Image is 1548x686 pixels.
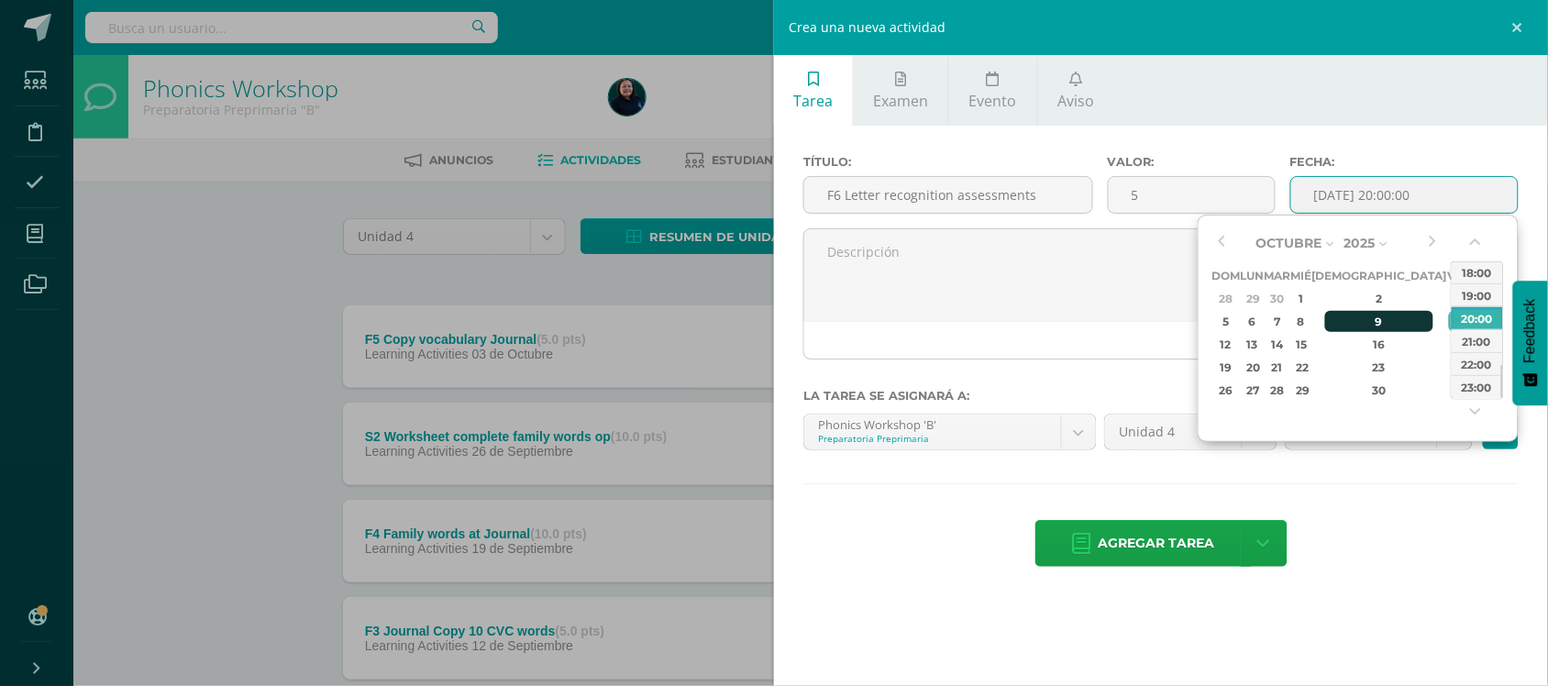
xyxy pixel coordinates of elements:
[1344,235,1376,251] span: 2025
[1290,155,1519,169] label: Fecha:
[1452,375,1503,398] div: 23:00
[1449,288,1465,309] div: 3
[803,155,1093,169] label: Título:
[1291,177,1518,213] input: Fecha de entrega
[1215,334,1238,355] div: 12
[1291,264,1312,287] th: Mié
[1215,357,1238,378] div: 19
[803,389,1519,403] label: La tarea se asignará a:
[1452,352,1503,375] div: 22:00
[949,55,1036,126] a: Evento
[1449,357,1465,378] div: 24
[1215,311,1238,332] div: 5
[818,432,1047,445] div: Preparatoria Preprimaria
[1215,288,1238,309] div: 28
[1312,264,1447,287] th: [DEMOGRAPHIC_DATA]
[1243,380,1262,401] div: 27
[804,177,1092,213] input: Título
[1241,264,1265,287] th: Lun
[1325,380,1433,401] div: 30
[1243,288,1262,309] div: 29
[1293,311,1310,332] div: 8
[1452,260,1503,283] div: 18:00
[804,415,1096,449] a: Phonics Workshop 'B'Preparatoria Preprimaria
[1109,177,1275,213] input: Puntos máximos
[1449,311,1465,332] div: 10
[1522,299,1539,363] span: Feedback
[1452,306,1503,329] div: 20:00
[1266,357,1288,378] div: 21
[1256,235,1322,251] span: Octubre
[1119,415,1228,449] span: Unidad 4
[969,91,1017,111] span: Evento
[1266,380,1288,401] div: 28
[1325,288,1433,309] div: 2
[794,91,834,111] span: Tarea
[854,55,948,126] a: Examen
[874,91,929,111] span: Examen
[1293,334,1310,355] div: 15
[1325,334,1433,355] div: 16
[1215,380,1238,401] div: 26
[774,55,853,126] a: Tarea
[1105,415,1277,449] a: Unidad 4
[1449,380,1465,401] div: 31
[1266,334,1288,355] div: 14
[1293,380,1310,401] div: 29
[1266,288,1288,309] div: 30
[1212,264,1241,287] th: Dom
[1266,311,1288,332] div: 7
[1325,357,1433,378] div: 23
[1057,91,1094,111] span: Aviso
[1325,311,1433,332] div: 9
[1243,357,1262,378] div: 20
[1243,334,1262,355] div: 13
[1108,155,1276,169] label: Valor:
[1452,329,1503,352] div: 21:00
[1293,288,1310,309] div: 1
[1447,264,1468,287] th: Vie
[1038,55,1114,126] a: Aviso
[1099,521,1215,566] span: Agregar tarea
[1449,334,1465,355] div: 17
[1452,283,1503,306] div: 19:00
[1243,311,1262,332] div: 6
[1265,264,1291,287] th: Mar
[1293,357,1310,378] div: 22
[1513,281,1548,405] button: Feedback - Mostrar encuesta
[818,415,1047,432] div: Phonics Workshop 'B'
